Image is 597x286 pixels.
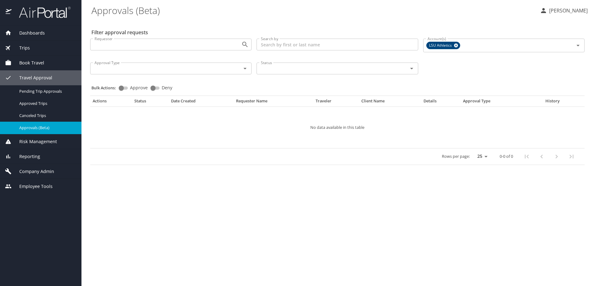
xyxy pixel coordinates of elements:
[91,85,121,91] p: Bulk Actions:
[19,125,74,131] span: Approvals (Beta)
[19,101,74,106] span: Approved Trips
[234,98,313,106] th: Requester Name
[162,86,172,90] span: Deny
[547,7,588,14] p: [PERSON_NAME]
[91,1,535,20] h1: Approvals (Beta)
[241,40,249,49] button: Open
[12,153,40,160] span: Reporting
[426,42,460,49] div: LSU Athletics
[19,88,74,94] span: Pending Trip Approvals
[12,30,45,36] span: Dashboards
[574,41,582,50] button: Open
[241,64,249,73] button: Open
[12,74,52,81] span: Travel Approval
[91,27,148,37] h2: Filter approval requests
[12,183,53,190] span: Employee Tools
[537,5,590,16] button: [PERSON_NAME]
[19,113,74,119] span: Canceled Trips
[90,98,585,165] table: Approval table
[109,125,566,129] p: No data available in this table
[472,152,490,161] select: rows per page
[313,98,359,106] th: Traveler
[407,64,416,73] button: Open
[90,98,132,106] th: Actions
[132,98,169,106] th: Status
[12,6,71,18] img: airportal-logo.png
[427,42,456,49] span: LSU Athletics
[169,98,233,106] th: Date Created
[531,98,574,106] th: History
[421,98,460,106] th: Details
[12,138,57,145] span: Risk Management
[12,168,54,175] span: Company Admin
[500,154,513,158] p: 0-0 of 0
[6,6,12,18] img: icon-airportal.png
[442,154,470,158] p: Rows per page:
[359,98,421,106] th: Client Name
[257,39,418,50] input: Search by first or last name
[130,86,148,90] span: Approve
[12,59,44,66] span: Book Travel
[460,98,531,106] th: Approval Type
[12,45,30,51] span: Trips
